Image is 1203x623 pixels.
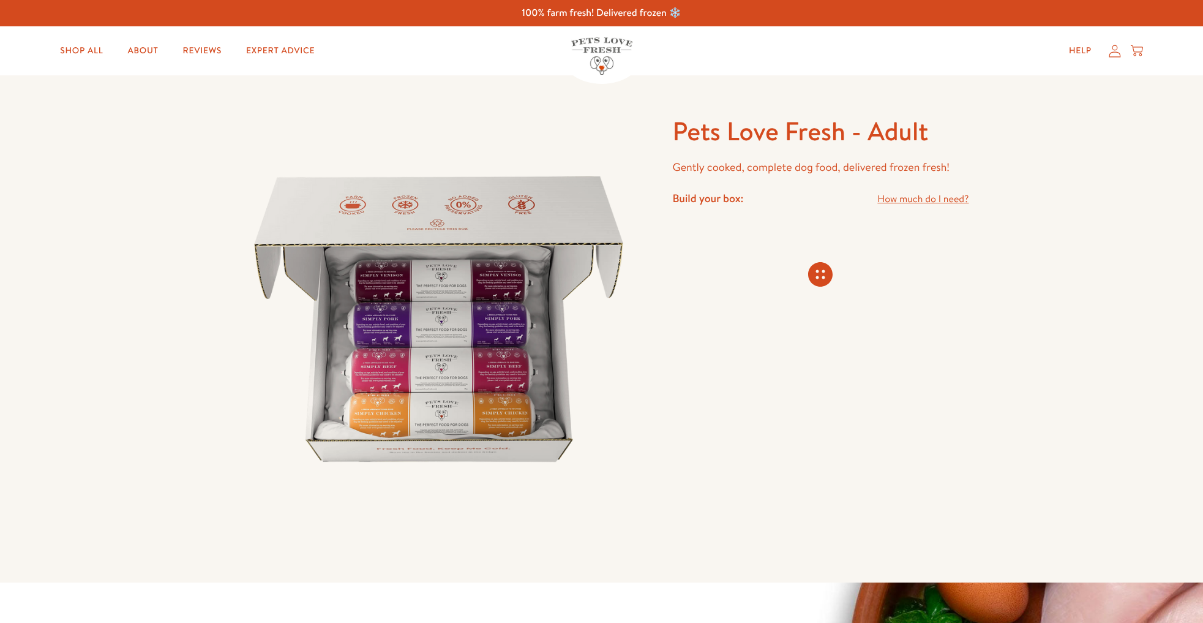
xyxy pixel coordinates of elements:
[173,39,231,63] a: Reviews
[118,39,168,63] a: About
[672,115,969,148] h1: Pets Love Fresh - Adult
[672,158,969,177] p: Gently cooked, complete dog food, delivered frozen fresh!
[236,39,324,63] a: Expert Advice
[808,262,833,287] svg: Connecting store
[1059,39,1101,63] a: Help
[50,39,113,63] a: Shop All
[877,191,969,208] a: How much do I need?
[571,37,632,75] img: Pets Love Fresh
[234,115,643,524] img: Pets Love Fresh - Adult
[672,191,743,205] h4: Build your box:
